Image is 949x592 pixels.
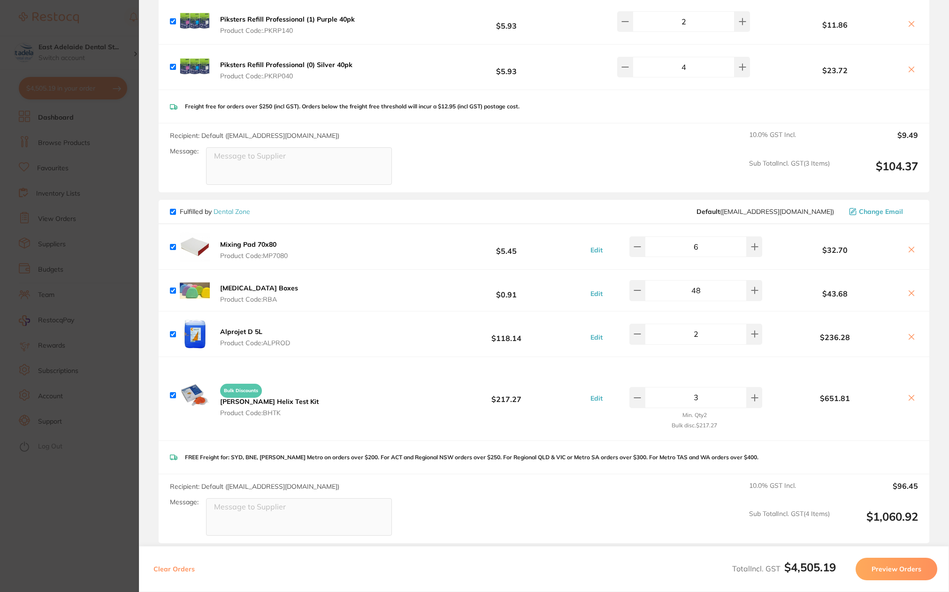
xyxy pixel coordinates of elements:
span: Product Code: RBA [220,296,298,303]
small: Min. Qty 2 [682,412,707,418]
div: Restocq says… [8,192,180,247]
b: Default [696,207,720,216]
button: Gif picker [30,307,37,315]
span: hello@dentalzone.com.au [696,208,834,215]
button: Edit [588,333,605,342]
label: Message: [170,498,199,506]
button: Piksters Refill Professional (1) Purple 40pk Product Code:.PKRP140 [217,15,358,35]
div: Is there a phone number that I could call? [34,155,180,184]
button: Edit [588,289,605,298]
span: Product Code: MP7080 [220,252,288,259]
button: Send a message… [161,304,176,319]
b: $4,505.19 [784,560,836,574]
p: Freight free for orders over $250 (incl GST). Orders below the freight free threshold will incur ... [185,103,520,110]
span: Product Code: BHTK [220,409,319,417]
button: Edit [588,246,605,254]
output: $1,060.92 [837,510,918,536]
span: Sub Total Incl. GST ( 3 Items) [749,159,830,185]
div: So we will still need to place the order on [PERSON_NAME] or [PERSON_NAME] on our end right? [34,247,180,286]
div: Is there a phone number that I could call? [41,160,173,179]
div: Hi [PERSON_NAME], [41,20,167,29]
p: Fulfilled by [180,208,250,215]
button: Bulk Discounts [PERSON_NAME] Helix Test Kit Product Code:BHTK [217,379,321,417]
div: Restocq says… [8,56,180,121]
div: message notification from Restocq, 2w ago. Hi Melissa, Happy Tuesday! Is there anything I can do ... [14,14,174,68]
button: Preview Orders [856,558,937,580]
label: Message: [170,147,199,155]
div: Hello [PERSON_NAME], thank you for your response! [15,61,146,80]
b: $651.81 [768,394,901,402]
small: Bulk disc. $217.27 [672,422,717,429]
img: Profile image for Restocq [21,22,36,37]
div: Hello there, thank you for accomodating my call. Feel free to reach out to us anytime if there's ... [8,192,154,240]
div: So we will still need to place the order on [PERSON_NAME] or [PERSON_NAME] on our end right? [41,253,173,281]
img: dWcyb2kwMw [180,380,210,410]
b: [PERSON_NAME] Helix Test Kit [220,397,319,406]
div: Close [165,4,182,21]
b: $0.91 [432,282,582,299]
button: Alprojet D 5L Product Code:ALPROD [217,327,293,347]
b: $5.93 [432,59,582,76]
button: go back [6,4,24,22]
span: 10.0 % GST Incl. [749,131,830,152]
div: Melissa says… [8,133,180,155]
h1: Restocq [46,5,75,12]
img: a3pmNndxNg [180,319,210,349]
p: FREE Freight for: SYD, BNE, [PERSON_NAME] Metro on orders over $200. For ACT and Regional NSW ord... [185,454,758,461]
button: [MEDICAL_DATA] Boxes Product Code:RBA [217,284,301,304]
img: cW5waHUxNQ [180,232,210,262]
span: Bulk Discounts [220,384,262,398]
img: eDR2cmh1eg [180,7,210,37]
span: Recipient: Default ( [EMAIL_ADDRESS][DOMAIN_NAME] ) [170,482,339,491]
b: Piksters Refill Professional (0) Silver 40pk [220,61,352,69]
output: $104.37 [837,159,918,185]
div: yes please guide [110,133,180,154]
div: Melissa says… [8,7,180,35]
div: Happy [DATE]! Is there anything I can do for your [DATE]? 😊 [41,34,167,52]
button: Change Email [846,207,918,216]
button: Upload attachment [45,307,52,315]
a: Dental Zone [214,207,250,216]
div: Melissa says… [8,155,180,192]
button: Piksters Refill Professional (0) Silver 40pk Product Code:.PKRP040 [217,61,355,80]
div: joined the conversation [54,36,146,45]
div: Hello [PERSON_NAME], thank you for your response!Are you available for a quick call [DATE] mornin... [8,56,154,113]
button: Clear Orders [151,558,198,580]
b: $5.45 [432,238,582,256]
img: Profile image for Restocq [41,36,51,45]
div: Melissa says… [8,247,180,294]
div: Restocq says… [8,34,180,56]
output: $9.49 [837,131,918,152]
span: 10.0 % GST Incl. [749,482,830,502]
b: $43.68 [768,289,901,298]
span: Product Code: .PKRP140 [220,27,355,34]
button: Home [147,4,165,22]
div: Hello there, thank you for accomodating my call. Feel free to reach out to us anytime if there's ... [15,197,146,234]
b: $118.14 [432,326,582,343]
button: Emoji picker [15,307,22,315]
span: Total Incl. GST [732,564,836,573]
div: Are you available for a quick call [DATE] morning so we can guide you on the process?😊 [15,80,146,107]
div: [DATE] [8,121,180,133]
img: Profile image for Restocq [27,5,42,20]
b: $32.70 [768,246,901,254]
b: [MEDICAL_DATA] Boxes [220,284,298,292]
output: $96.45 [837,482,918,502]
span: Recipient: Default ( [EMAIL_ADDRESS][DOMAIN_NAME] ) [170,131,339,140]
div: yes please guide [117,139,173,148]
b: Piksters Refill Professional (1) Purple 40pk [220,15,355,23]
span: Product Code: .PKRP040 [220,72,352,80]
textarea: Message… [8,288,180,304]
button: Edit [588,394,605,402]
b: $236.28 [768,333,901,342]
b: Mixing Pad 70x80 [220,240,276,249]
b: $11.86 [768,21,901,29]
b: Alprojet D 5L [220,327,262,336]
img: b2h4eXI4cA [180,282,210,298]
span: Change Email [859,208,903,215]
img: NzBkbHg5ZQ [180,52,210,82]
span: Sub Total Incl. GST ( 4 Items) [749,510,830,536]
div: Message content [41,20,167,52]
b: Restocq [54,37,79,44]
p: Active 1h ago [46,12,87,21]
